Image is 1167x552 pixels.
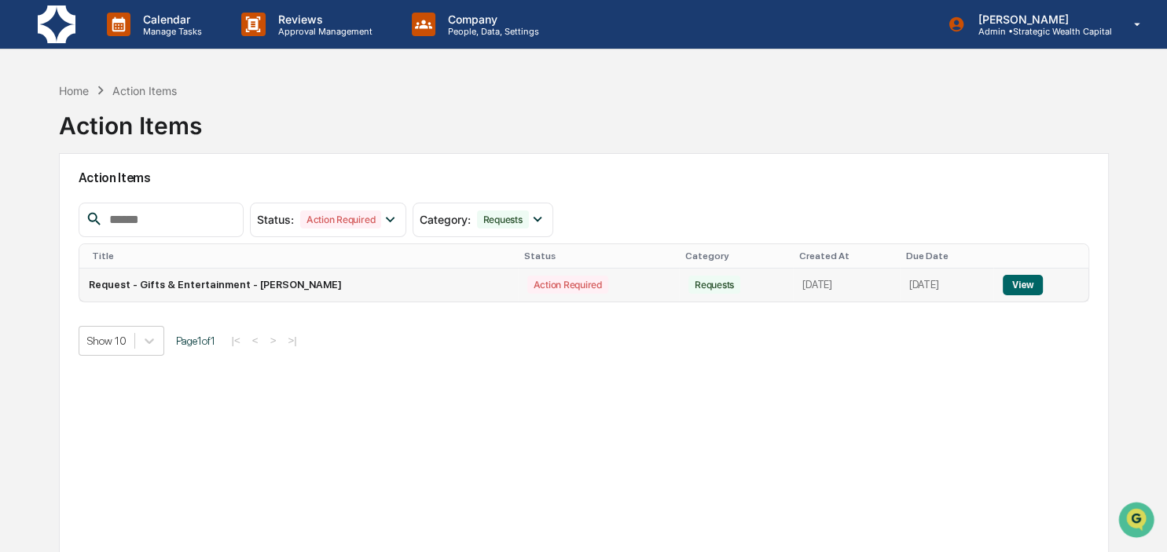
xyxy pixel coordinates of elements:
div: Start new chat [53,120,258,136]
img: logo [38,5,75,43]
a: 🗄️Attestations [108,192,201,220]
p: Reviews [266,13,380,26]
div: 🔎 [16,229,28,242]
span: Pylon [156,266,190,278]
div: Requests [688,276,740,294]
div: Home [59,84,89,97]
p: Approval Management [266,26,380,37]
button: > [266,334,281,347]
button: < [248,334,263,347]
div: Created At [799,250,893,261]
p: Calendar [130,13,210,26]
div: Status [524,250,673,261]
h2: Action Items [79,170,1090,185]
a: View [1003,279,1043,291]
div: We're available if you need us! [53,136,199,148]
div: Due Date [906,250,987,261]
p: Manage Tasks [130,26,210,37]
div: Action Items [59,99,202,140]
td: [DATE] [900,269,993,302]
span: Status : [257,213,294,226]
p: Company [435,13,547,26]
p: Admin • Strategic Wealth Capital [965,26,1111,37]
a: 🖐️Preclearance [9,192,108,220]
div: Category [685,250,787,261]
div: Action Required [527,276,608,294]
span: Data Lookup [31,228,99,243]
a: 🔎Data Lookup [9,221,105,250]
a: Powered byPylon [111,265,190,278]
button: >| [283,334,301,347]
div: Action Required [300,210,381,228]
div: Requests [477,210,529,228]
td: [DATE] [793,269,899,302]
p: How can we help? [16,33,286,58]
button: View [1003,275,1043,295]
p: People, Data, Settings [435,26,547,37]
span: Preclearance [31,198,101,214]
td: Request - Gifts & Entertainment - [PERSON_NAME] [79,269,518,302]
div: 🗄️ [114,199,127,212]
p: [PERSON_NAME] [965,13,1111,26]
span: Page 1 of 1 [176,334,215,347]
div: Action Items [112,84,177,97]
span: Attestations [130,198,195,214]
img: 1746055101610-c473b297-6a78-478c-a979-82029cc54cd1 [16,120,44,148]
div: 🖐️ [16,199,28,212]
button: Start new chat [267,125,286,144]
div: Title [92,250,512,261]
span: Category : [420,213,471,226]
button: |< [227,334,245,347]
iframe: Open customer support [1117,500,1159,543]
